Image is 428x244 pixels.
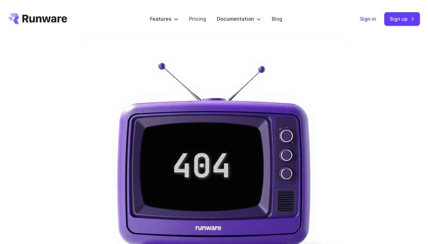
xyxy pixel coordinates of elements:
[189,15,206,23] a: Pricing
[272,15,282,23] a: Blog
[8,13,67,24] a: Go to /
[360,15,376,23] a: Sign in
[217,15,261,23] label: Documentation
[384,12,420,25] a: Sign up
[150,15,178,23] label: Features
